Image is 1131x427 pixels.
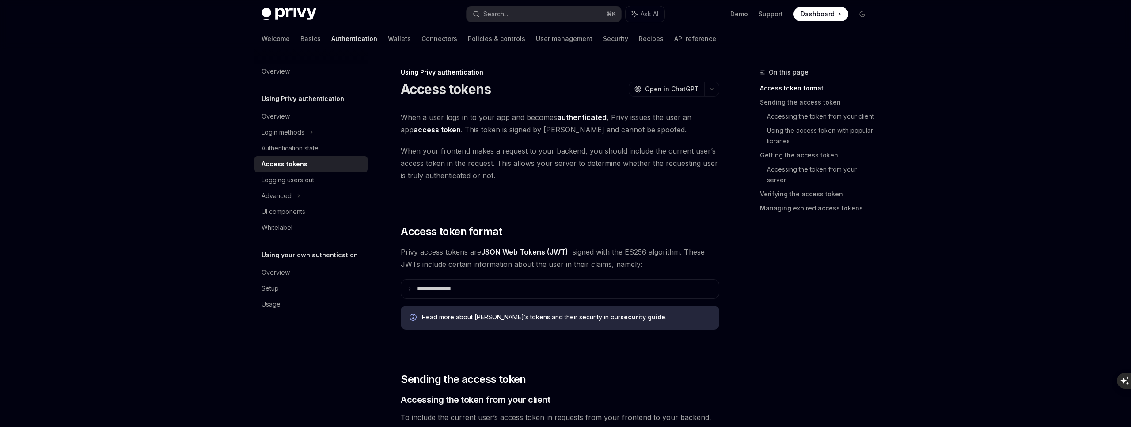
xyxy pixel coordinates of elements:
svg: Info [410,314,418,322]
span: Sending the access token [401,372,526,386]
img: dark logo [262,8,316,20]
div: Setup [262,283,279,294]
div: Advanced [262,191,292,201]
a: Accessing the token from your server [767,162,877,187]
span: Privy access tokens are , signed with the ES256 algorithm. These JWTs include certain information... [401,246,719,270]
a: Overview [254,265,368,281]
span: Accessing the token from your client [401,393,550,406]
a: Overview [254,109,368,124]
a: Security [603,28,628,49]
a: Accessing the token from your client [767,109,877,124]
a: Support [759,10,783,19]
div: Using Privy authentication [401,68,719,77]
div: Overview [262,111,290,122]
span: On this page [769,67,808,78]
button: Open in ChatGPT [629,82,704,97]
div: Login methods [262,127,304,138]
span: When your frontend makes a request to your backend, you should include the current user’s access ... [401,145,719,182]
a: Authentication [331,28,377,49]
span: Dashboard [801,10,835,19]
a: Access token format [760,81,877,95]
div: Search... [483,9,508,19]
a: Whitelabel [254,220,368,236]
div: Whitelabel [262,222,292,233]
a: Dashboard [793,7,848,21]
span: Access token format [401,225,502,239]
strong: access token [414,125,461,134]
button: Toggle dark mode [855,7,869,21]
a: Verifying the access token [760,187,877,201]
a: Managing expired access tokens [760,201,877,215]
a: API reference [674,28,716,49]
a: JSON Web Tokens (JWT) [481,247,568,257]
span: Read more about [PERSON_NAME]’s tokens and their security in our . [422,313,710,322]
a: Overview [254,64,368,79]
div: UI components [262,206,305,217]
a: Sending the access token [760,95,877,109]
a: Setup [254,281,368,296]
a: Recipes [639,28,664,49]
a: Welcome [262,28,290,49]
div: Access tokens [262,159,307,169]
a: Basics [300,28,321,49]
h5: Using your own authentication [262,250,358,260]
a: Using the access token with popular libraries [767,124,877,148]
span: Open in ChatGPT [645,85,699,94]
span: When a user logs in to your app and becomes , Privy issues the user an app . This token is signed... [401,111,719,136]
a: User management [536,28,592,49]
a: Getting the access token [760,148,877,162]
a: Logging users out [254,172,368,188]
a: Authentication state [254,140,368,156]
a: UI components [254,204,368,220]
a: Access tokens [254,156,368,172]
span: Ask AI [641,10,658,19]
a: Demo [730,10,748,19]
span: ⌘ K [607,11,616,18]
div: Usage [262,299,281,310]
a: Usage [254,296,368,312]
a: Policies & controls [468,28,525,49]
strong: authenticated [557,113,607,122]
a: Wallets [388,28,411,49]
div: Overview [262,66,290,77]
div: Overview [262,267,290,278]
button: Search...⌘K [467,6,621,22]
div: Authentication state [262,143,319,154]
h5: Using Privy authentication [262,94,344,104]
a: Connectors [421,28,457,49]
button: Ask AI [626,6,664,22]
h1: Access tokens [401,81,491,97]
a: security guide [620,313,665,321]
div: Logging users out [262,175,314,185]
